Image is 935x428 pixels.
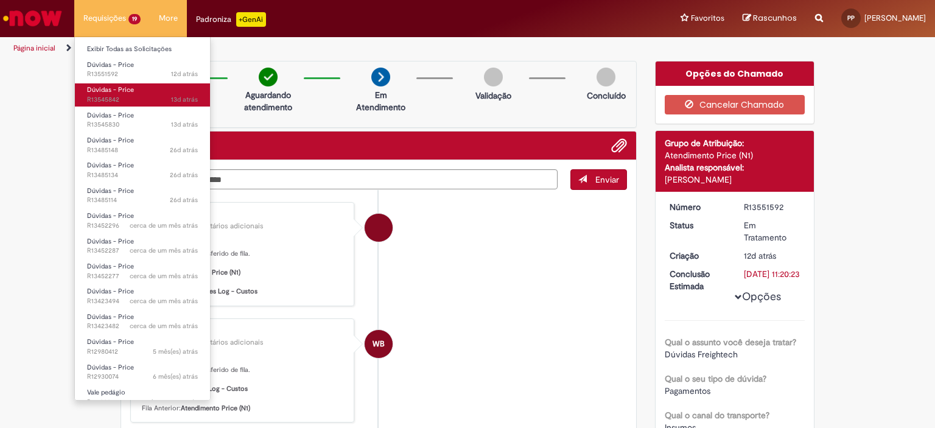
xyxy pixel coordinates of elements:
dt: Conclusão Estimada [660,268,735,292]
span: 12d atrás [171,69,198,79]
div: Sarah Pigosso Nogueira Masselani [365,214,393,242]
a: Aberto R13423494 : Dúvidas - Price [75,285,210,307]
span: PP [847,14,855,22]
span: Requisições [83,12,126,24]
span: Pagamentos [665,385,710,396]
time: 19/09/2025 16:20:21 [171,69,198,79]
time: 05/09/2025 14:23:24 [170,170,198,180]
span: 5 mês(es) atrás [153,347,198,356]
div: Atendimento Price (N1) [665,149,805,161]
span: Dúvidas - Price [87,186,134,195]
a: Rascunhos [743,13,797,24]
span: R13423482 [87,321,198,331]
span: R13485148 [87,146,198,155]
dt: Status [660,219,735,231]
span: cerca de um ano atrás [130,398,198,407]
span: Dúvidas - Price [87,211,134,220]
span: cerca de um mês atrás [130,272,198,281]
a: Aberto R13485148 : Dúvidas - Price [75,134,210,156]
span: Dúvidas - Price [87,237,134,246]
span: R13545830 [87,120,198,130]
span: 26d atrás [170,195,198,205]
button: Adicionar anexos [611,138,627,153]
a: Aberto R13452296 : Dúvidas - Price [75,209,210,232]
a: Aberto R13452277 : Dúvidas - Price [75,260,210,282]
span: Rascunhos [753,12,797,24]
span: R13485134 [87,170,198,180]
span: Dúvidas - Price [87,60,134,69]
b: Qual o seu tipo de dúvida? [665,373,766,384]
span: R13452287 [87,246,198,256]
img: img-circle-grey.png [484,68,503,86]
a: Aberto R13545830 : Dúvidas - Price [75,109,210,132]
small: Comentários adicionais [186,337,264,348]
a: Aberto R13423482 : Dúvidas - Price [75,310,210,333]
span: 6 mês(es) atrás [153,372,198,381]
span: Enviar [595,174,619,185]
a: Exibir Todas as Solicitações [75,43,210,56]
span: Dúvidas - Price [87,312,134,321]
div: Analista responsável: [665,161,805,174]
p: Olá, , Seu chamado foi transferido de fila. Fila Atual: Fila Anterior: [142,356,345,413]
span: R13423494 [87,296,198,306]
span: Dúvidas - Price [87,262,134,271]
time: 27/08/2025 12:47:35 [130,272,198,281]
span: 12d atrás [744,250,776,261]
img: arrow-next.png [371,68,390,86]
img: check-circle-green.png [259,68,278,86]
span: cerca de um mês atrás [130,321,198,331]
time: 27/08/2025 12:52:46 [130,221,198,230]
span: R13485114 [87,195,198,205]
div: Wilson BerrowJunior [142,328,345,335]
textarea: Digite sua mensagem aqui... [130,169,558,190]
span: 26d atrás [170,170,198,180]
a: Aberto R13551592 : Dúvidas - Price [75,58,210,81]
p: +GenAi [236,12,266,27]
span: cerca de um mês atrás [130,296,198,306]
a: Aberto R13545842 : Dúvidas - Price [75,83,210,106]
span: cerca de um mês atrás [130,246,198,255]
div: Opções do Chamado [656,61,814,86]
img: ServiceNow [1,6,64,30]
a: Aberto R13452287 : Dúvidas - Price [75,235,210,258]
b: Atendimento Price (N1) [181,404,250,413]
span: 26d atrás [170,146,198,155]
img: img-circle-grey.png [597,68,615,86]
a: Aberto R11438864 : Vale pedágio [75,386,210,409]
dt: Número [660,201,735,213]
div: [DATE] 11:20:23 [744,268,800,280]
span: Dúvidas - Price [87,85,134,94]
span: R11438864 [87,398,198,407]
span: R13551592 [87,69,198,79]
span: R13452277 [87,272,198,281]
div: Grupo de Atribuição: [665,137,805,149]
span: R12980412 [87,347,198,357]
span: Dúvidas - Price [87,337,134,346]
time: 05/09/2025 14:21:14 [170,195,198,205]
small: Comentários adicionais [186,221,264,231]
span: WB [373,329,385,359]
time: 19/09/2025 16:20:19 [744,250,776,261]
a: Aberto R13485114 : Dúvidas - Price [75,184,210,207]
time: 18/09/2025 09:04:06 [171,120,198,129]
time: 27/08/2025 12:50:40 [130,246,198,255]
div: [PERSON_NAME] [142,212,345,219]
span: R13452296 [87,221,198,231]
button: Cancelar Chamado [665,95,805,114]
p: Concluído [587,89,626,102]
span: R13545842 [87,95,198,105]
div: Em Tratamento [744,219,800,244]
span: [PERSON_NAME] [864,13,926,23]
time: 18/08/2025 09:12:26 [130,321,198,331]
b: Qual o canal do transporte? [665,410,769,421]
span: Dúvidas - Price [87,111,134,120]
b: Capabilities Log - Custos [181,287,257,296]
p: Validação [475,89,511,102]
p: Olá, , Seu chamado foi transferido de fila. Fila Atual: Fila Anterior: [142,239,345,296]
span: Dúvidas - Price [87,287,134,296]
div: [PERSON_NAME] [665,174,805,186]
span: 13d atrás [171,120,198,129]
span: R12930074 [87,372,198,382]
div: 19/09/2025 16:20:19 [744,250,800,262]
span: Dúvidas - Price [87,136,134,145]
